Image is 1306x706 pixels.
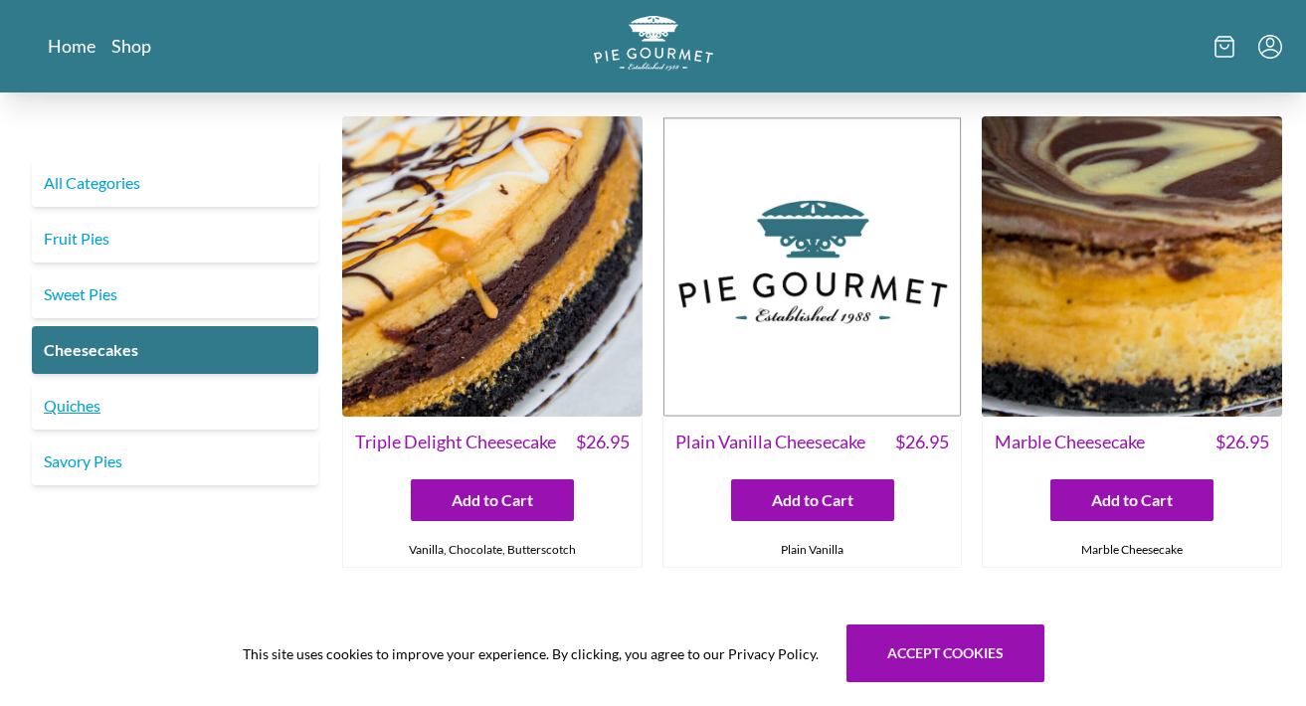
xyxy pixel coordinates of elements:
span: Plain Vanilla Cheesecake [675,429,865,455]
img: Triple Delight Cheesecake [342,116,643,417]
button: Menu [1258,35,1282,59]
img: logo [594,16,713,71]
a: Sweet Pies [32,270,318,318]
button: Add to Cart [411,479,574,521]
a: Cheesecakes [32,326,318,374]
button: Accept cookies [846,624,1044,682]
a: Savory Pies [32,438,318,485]
span: Add to Cart [1091,488,1173,512]
button: Add to Cart [1050,479,1213,521]
span: $ 26.95 [895,429,949,455]
img: Marble Cheesecake [982,116,1282,417]
span: $ 26.95 [1215,429,1269,455]
button: Add to Cart [731,479,894,521]
a: Home [48,34,95,58]
span: This site uses cookies to improve your experience. By clicking, you agree to our Privacy Policy. [243,643,819,664]
span: Add to Cart [772,488,853,512]
a: Quiches [32,382,318,430]
span: Triple Delight Cheesecake [355,429,556,455]
span: $ 26.95 [576,429,630,455]
a: All Categories [32,159,318,207]
a: Logo [594,16,713,77]
div: Marble Cheesecake [983,533,1281,567]
span: Marble Cheesecake [995,429,1145,455]
div: Plain Vanilla [663,533,962,567]
div: Vanilla, Chocolate, Butterscotch [343,533,642,567]
img: Plain Vanilla Cheesecake [662,116,963,417]
span: Add to Cart [452,488,533,512]
a: Shop [111,34,151,58]
a: Fruit Pies [32,215,318,263]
